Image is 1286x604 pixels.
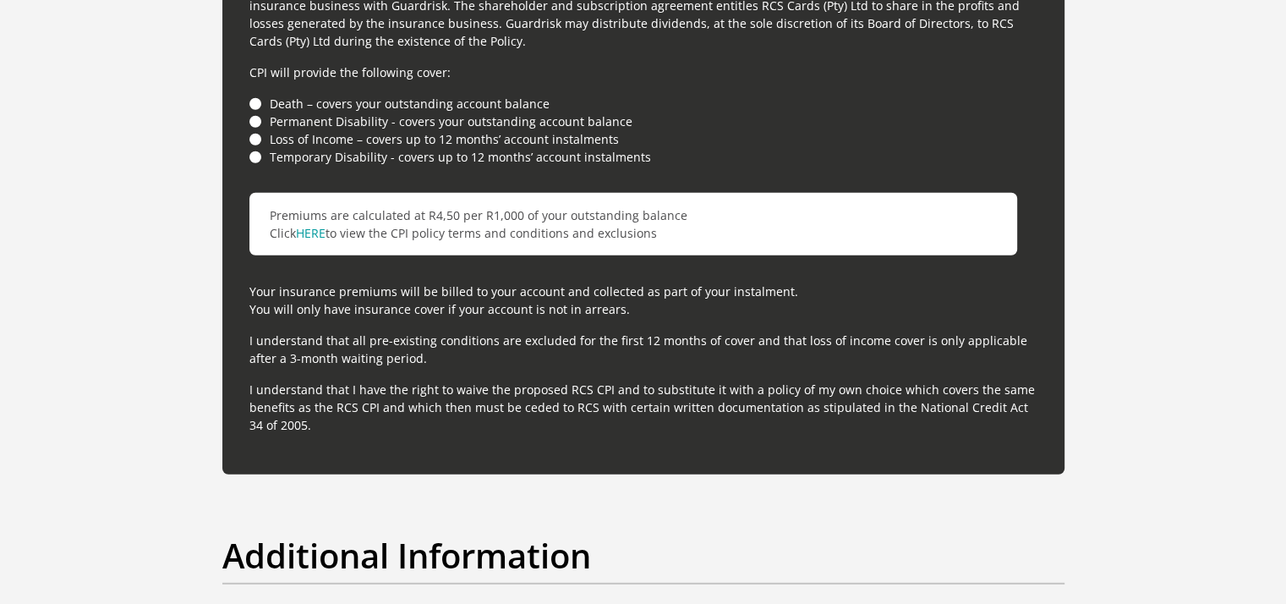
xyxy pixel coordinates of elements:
p: Your insurance premiums will be billed to your account and collected as part of your instalment. ... [249,283,1037,318]
h2: Additional Information [222,535,1064,576]
p: CPI will provide the following cover: [249,63,1037,81]
li: Death – covers your outstanding account balance [249,95,1037,113]
p: Premiums are calculated at R4,50 per R1,000 of your outstanding balance Click to view the CPI pol... [249,193,1017,255]
p: I understand that all pre-existing conditions are excluded for the first 12 months of cover and t... [249,332,1037,367]
li: Temporary Disability - covers up to 12 months’ account instalments [249,148,1037,166]
p: I understand that I have the right to waive the proposed RCS CPI and to substitute it with a poli... [249,381,1037,434]
li: Permanent Disability - covers your outstanding account balance [249,113,1037,130]
a: HERE [296,225,326,241]
li: Loss of Income – covers up to 12 months’ account instalments [249,130,1037,148]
